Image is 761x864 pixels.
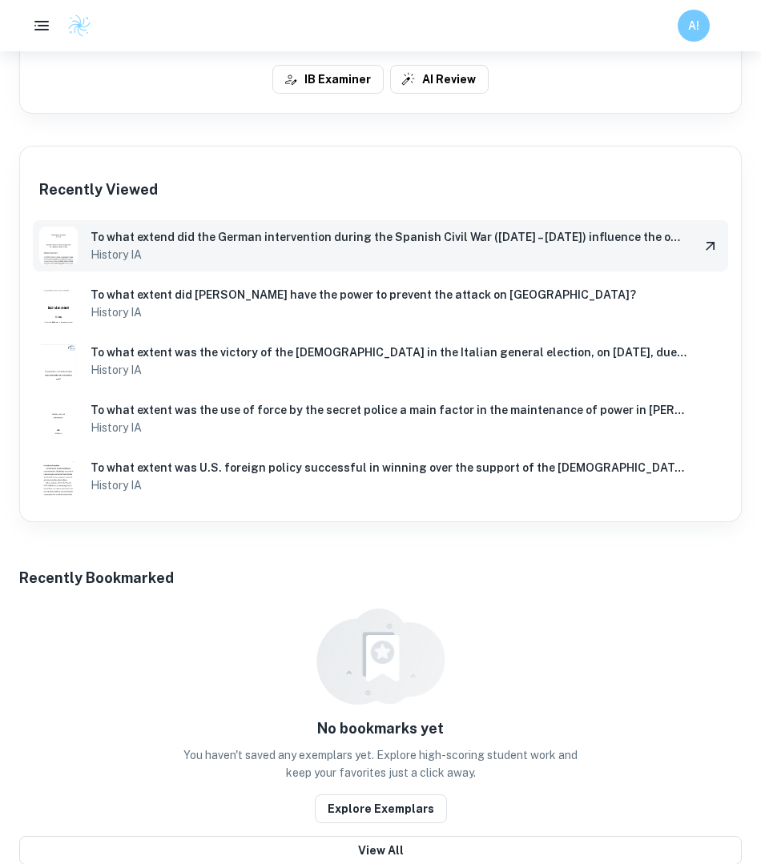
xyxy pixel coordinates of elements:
[39,342,78,380] img: History IA example thumbnail: To what extent was the victory of the Ch
[390,65,489,94] button: AI Review
[91,303,687,321] h6: History IA
[39,457,78,496] img: History IA example thumbnail: To what extent was U.S. foreign policy s
[39,400,78,438] img: History IA example thumbnail: To what extent was the use of force by t
[315,794,447,823] button: Explore Exemplars
[317,717,444,740] h6: No bookmarks yet
[91,401,687,419] h6: To what extent was the use of force by the secret police a main factor in the maintenance of powe...
[180,746,581,782] p: You haven't saved any exemplars yet. Explore high-scoring student work and keep your favorites ju...
[39,227,78,265] img: History IA example thumbnail: To what extend did the German interventi
[67,14,91,38] img: Clastify logo
[272,65,384,94] button: IB Examiner
[33,451,728,502] a: History IA example thumbnail: To what extent was U.S. foreign policy sTo what extent was U.S. for...
[678,10,710,42] button: A!
[39,284,78,323] img: History IA example thumbnail: To what extent did Hirohito have the pow
[91,344,687,361] h6: To what extent was the victory of the [DEMOGRAPHIC_DATA] in the Italian general election, on [DAT...
[33,336,728,387] a: History IA example thumbnail: To what extent was the victory of the ChTo what extent was the vict...
[33,393,728,444] a: History IA example thumbnail: To what extent was the use of force by tTo what extent was the use ...
[91,246,687,263] h6: History IA
[19,567,174,589] h6: Recently Bookmarked
[91,286,687,303] h6: To what extent did [PERSON_NAME] have the power to prevent the attack on [GEOGRAPHIC_DATA]?
[33,220,728,271] a: History IA example thumbnail: To what extend did the German interventiTo what extend did the Germ...
[39,179,158,201] h6: Recently Viewed
[91,419,687,436] h6: History IA
[685,17,703,34] h6: A!
[91,476,687,494] h6: History IA
[91,459,687,476] h6: To what extent was U.S. foreign policy successful in winning over the support of the [DEMOGRAPHIC...
[58,14,91,38] a: Clastify logo
[91,228,687,246] h6: To what extend did the German intervention during the Spanish Civil War ([DATE] – [DATE]) influen...
[33,278,728,329] a: History IA example thumbnail: To what extent did Hirohito have the powTo what extent did [PERSON_...
[91,361,687,379] h6: History IA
